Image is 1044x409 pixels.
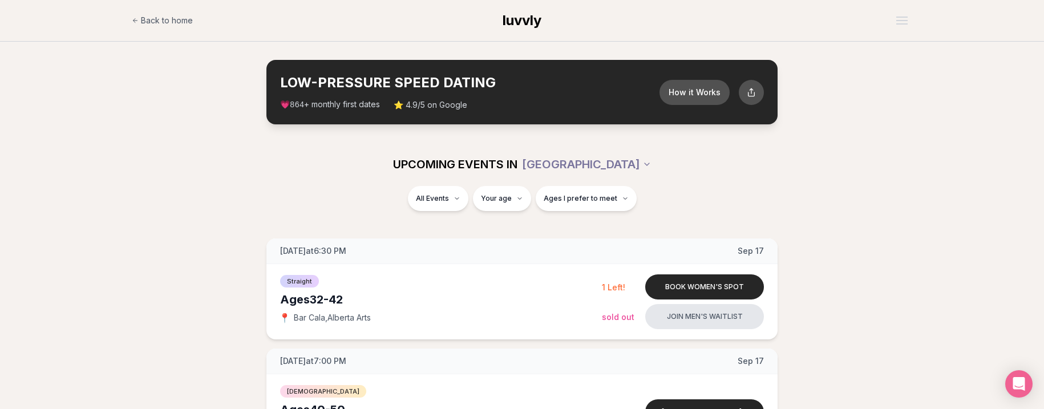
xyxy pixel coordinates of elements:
[393,156,517,172] span: UPCOMING EVENTS IN
[659,80,730,105] button: How it Works
[280,99,380,111] span: 💗 + monthly first dates
[503,11,541,30] a: luvvly
[408,186,468,211] button: All Events
[481,194,512,203] span: Your age
[294,312,371,323] span: Bar Cala , Alberta Arts
[738,355,764,367] span: Sep 17
[280,385,366,398] span: [DEMOGRAPHIC_DATA]
[280,313,289,322] span: 📍
[280,275,319,287] span: Straight
[290,100,304,110] span: 864
[280,74,659,92] h2: LOW-PRESSURE SPEED DATING
[544,194,617,203] span: Ages I prefer to meet
[645,274,764,299] button: Book women's spot
[522,152,652,177] button: [GEOGRAPHIC_DATA]
[1005,370,1033,398] div: Open Intercom Messenger
[503,12,541,29] span: luvvly
[280,291,602,307] div: Ages 32-42
[536,186,637,211] button: Ages I prefer to meet
[280,245,346,257] span: [DATE] at 6:30 PM
[645,304,764,329] button: Join men's waitlist
[416,194,449,203] span: All Events
[141,15,193,26] span: Back to home
[394,99,467,111] span: ⭐ 4.9/5 on Google
[602,282,625,292] span: 1 Left!
[892,12,912,29] button: Open menu
[280,355,346,367] span: [DATE] at 7:00 PM
[132,9,193,32] a: Back to home
[602,312,634,322] span: Sold Out
[738,245,764,257] span: Sep 17
[473,186,531,211] button: Your age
